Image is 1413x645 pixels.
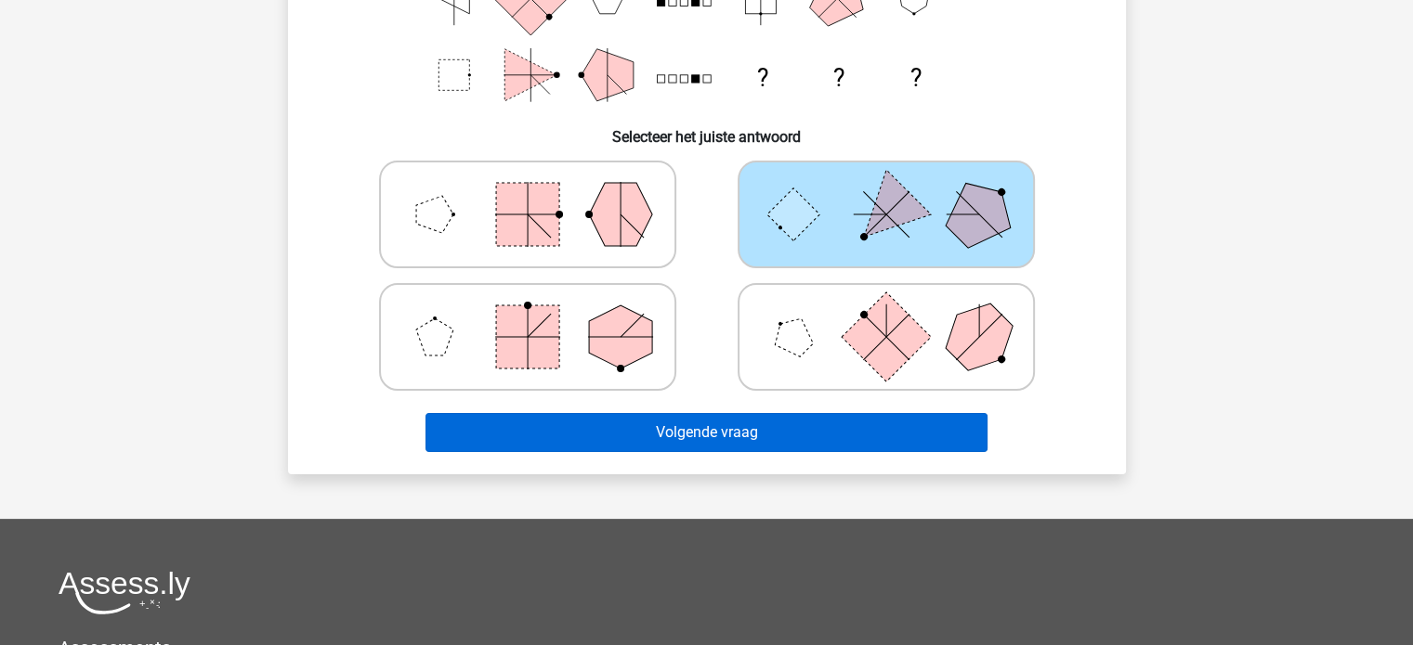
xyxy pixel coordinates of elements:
button: Volgende vraag [425,413,988,452]
text: ? [756,64,767,92]
img: Assessly logo [59,571,190,614]
h6: Selecteer het juiste antwoord [318,113,1096,146]
text: ? [833,64,844,92]
text: ? [909,64,921,92]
